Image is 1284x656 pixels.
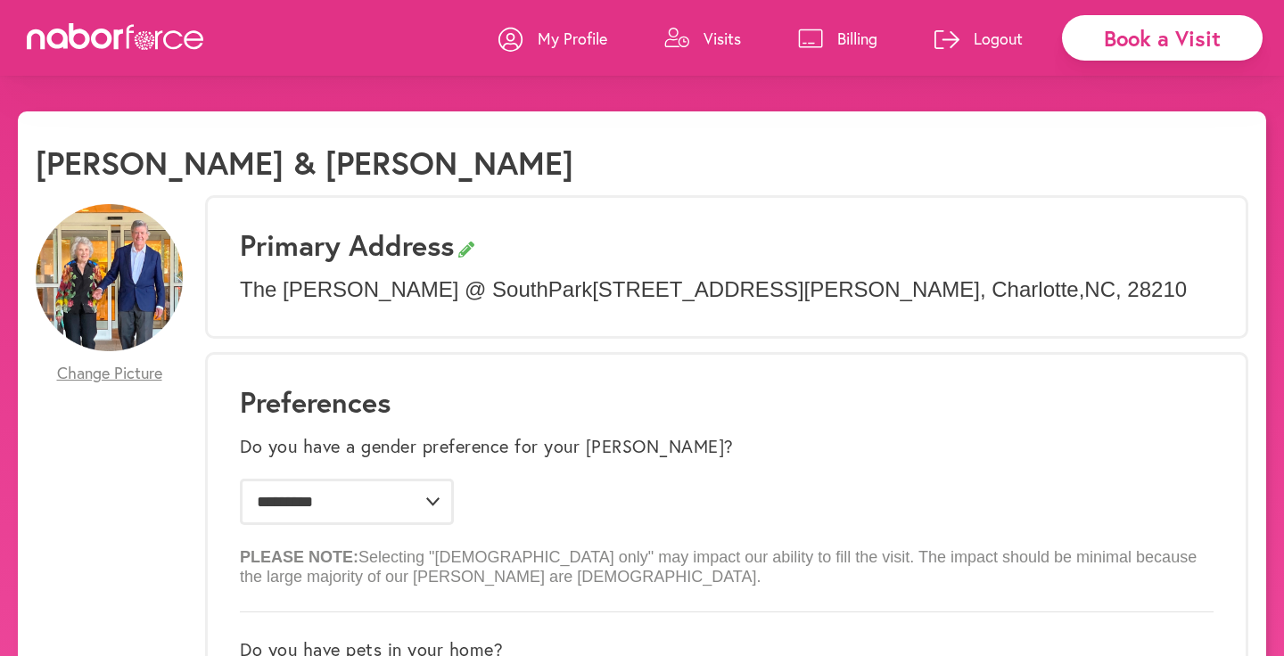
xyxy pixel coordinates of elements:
[664,12,741,65] a: Visits
[240,534,1214,586] p: Selecting "[DEMOGRAPHIC_DATA] only" may impact our ability to fill the visit. The impact should b...
[1062,15,1263,61] div: Book a Visit
[36,143,573,182] h1: [PERSON_NAME] & [PERSON_NAME]
[837,28,877,49] p: Billing
[240,548,358,566] b: PLEASE NOTE:
[36,204,183,351] img: kDmNzMa0Qxy46mr7gv9n
[498,12,607,65] a: My Profile
[974,28,1023,49] p: Logout
[240,385,1214,419] h1: Preferences
[240,436,734,457] label: Do you have a gender preference for your [PERSON_NAME]?
[240,277,1214,303] p: The [PERSON_NAME] @ SouthPark [STREET_ADDRESS][PERSON_NAME] , Charlotte , NC , 28210
[240,228,1214,262] h3: Primary Address
[704,28,741,49] p: Visits
[798,12,877,65] a: Billing
[57,364,162,383] span: Change Picture
[538,28,607,49] p: My Profile
[934,12,1023,65] a: Logout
